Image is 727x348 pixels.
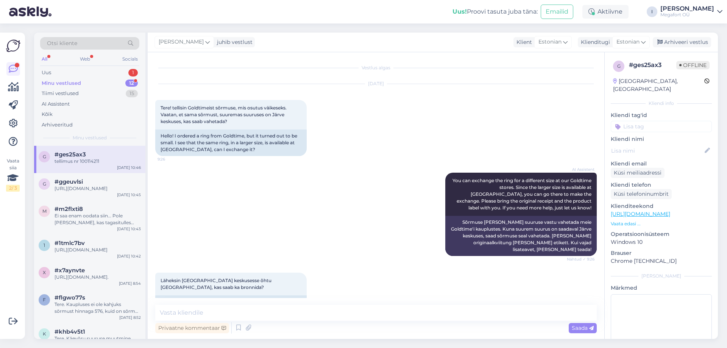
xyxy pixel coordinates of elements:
div: Sõrmuse [PERSON_NAME] suuruse vastu vahetada meie Goldtime'i kauplustes. Kuna suurem suurus on sa... [445,216,597,256]
div: Klient [513,38,532,46]
div: [DATE] 10:46 [117,165,141,170]
div: [DATE] [155,80,597,87]
p: Märkmed [611,284,712,292]
a: [PERSON_NAME]Megafort OÜ [660,6,722,18]
p: Kliendi email [611,160,712,168]
div: Ei saa enam oodata siin... Pole [PERSON_NAME], kas tagasitulles vestlus alles... aga kas oleks võ... [55,212,141,226]
input: Lisa tag [611,121,712,132]
button: Emailid [541,5,573,19]
span: Saada [572,325,594,331]
div: Privaatne kommentaar [155,323,229,333]
div: All [40,54,49,64]
div: 15 [126,90,138,97]
div: [DATE] 10:43 [117,226,141,232]
span: g [617,63,621,69]
span: Offline [676,61,710,69]
p: Vaata edasi ... [611,220,712,227]
img: Askly Logo [6,39,20,53]
span: #ggeuvlsi [55,178,83,185]
div: [DATE] 8:52 [119,315,141,320]
div: [DATE] 8:54 [119,281,141,286]
div: Kõik [42,111,53,118]
div: juhib vestlust [214,38,253,46]
span: 9:26 [158,156,186,162]
p: Klienditeekond [611,202,712,210]
div: Vaata siia [6,158,20,192]
div: Kliendi info [611,100,712,107]
span: Tere! tellisin Goldtimeist sõrmuse, mis osutus väikeseks. Vaatan, et sama sõrmust, suuremas suuru... [161,105,288,124]
div: Minu vestlused [42,80,81,87]
span: #x7aynvte [55,267,85,274]
div: Klienditugi [578,38,610,46]
div: Arhiveeritud [42,121,73,129]
div: 2 / 3 [6,185,20,192]
span: #flgwo77s [55,294,85,301]
div: Uus [42,69,51,76]
div: [URL][DOMAIN_NAME] [55,185,141,192]
div: tellimus nr 100114211 [55,158,141,165]
div: [PERSON_NAME] [660,6,714,12]
p: Brauser [611,249,712,257]
div: # ges25ax3 [629,61,676,70]
div: Aktiivne [582,5,629,19]
span: Nähtud ✓ 9:26 [566,256,594,262]
p: Kliendi telefon [611,181,712,189]
span: k [43,331,46,337]
span: Estonian [616,38,640,46]
a: [URL][DOMAIN_NAME] [611,211,670,217]
div: Arhiveeri vestlus [653,37,711,47]
div: Web [78,54,92,64]
span: g [43,154,46,159]
span: x [43,270,46,275]
p: Kliendi tag'id [611,111,712,119]
span: #khb4v5t1 [55,328,85,335]
div: [DATE] 10:42 [117,253,141,259]
div: I [647,6,657,17]
div: Tiimi vestlused [42,90,79,97]
div: AI Assistent [42,100,70,108]
p: Kliendi nimi [611,135,712,143]
div: I would like to go to the [GEOGRAPHIC_DATA] in the evening, can I make a reservation? [155,295,307,315]
p: Chrome [TECHNICAL_ID] [611,257,712,265]
div: 1 [128,69,138,76]
span: Minu vestlused [73,134,107,141]
div: 12 [125,80,138,87]
b: Uus! [452,8,467,15]
div: [DATE] 10:45 [117,192,141,198]
span: Läheksin [GEOGRAPHIC_DATA] keskusesse õhtu [GEOGRAPHIC_DATA], kas saab ka bronnida? [161,278,273,290]
span: #1tmlc7bv [55,240,85,247]
span: AI Assistent [566,167,594,172]
span: #m2flxti8 [55,206,83,212]
span: Estonian [538,38,562,46]
span: You can exchange the ring for a different size at our Goldtime stores. Since the larger size is a... [452,178,593,211]
div: [GEOGRAPHIC_DATA], [GEOGRAPHIC_DATA] [613,77,704,93]
div: [PERSON_NAME] [611,273,712,279]
div: [URL][DOMAIN_NAME] [55,247,141,253]
span: [PERSON_NAME] [159,38,204,46]
div: Vestlus algas [155,64,597,71]
div: Küsi meiliaadressi [611,168,665,178]
span: f [43,297,46,303]
div: Tere. Kaupluses ei ole kahjuks sõrmust hinnaga 576, kuid on sõrmus hinnaga 575.- ja suuruses 17. ... [55,301,141,315]
span: g [43,181,46,187]
div: Socials [121,54,139,64]
input: Lisa nimi [611,147,703,155]
p: Operatsioonisüsteem [611,230,712,238]
div: Küsi telefoninumbrit [611,189,672,199]
span: 1 [44,242,45,248]
div: Proovi tasuta juba täna: [452,7,538,16]
div: Hello! I ordered a ring from Goldtime, but it turned out to be small. I see that the same ring, i... [155,130,307,156]
span: #ges25ax3 [55,151,86,158]
div: Megafort OÜ [660,12,714,18]
p: Windows 10 [611,238,712,246]
div: [URL][DOMAIN_NAME]. [55,274,141,281]
span: Otsi kliente [47,39,77,47]
span: m [42,208,47,214]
